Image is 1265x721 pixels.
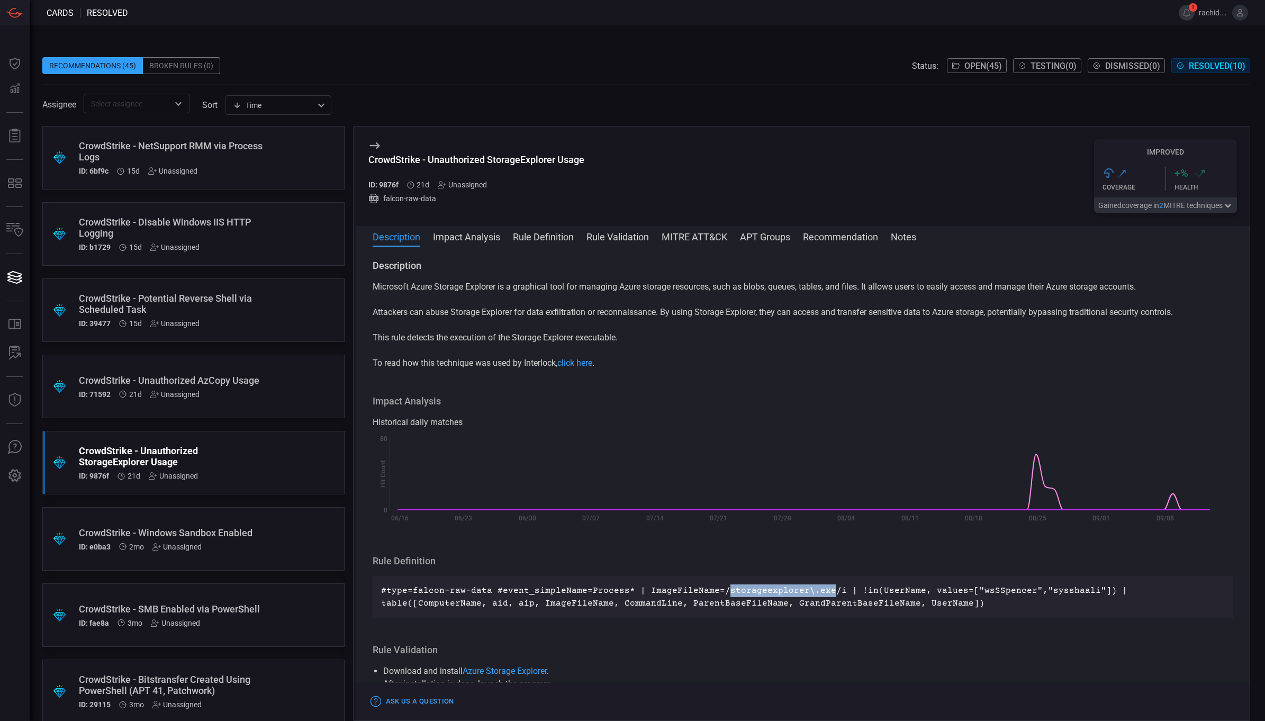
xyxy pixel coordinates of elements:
[202,100,218,110] label: sort
[1174,167,1188,179] h3: + %
[837,515,855,522] text: 08/04
[1088,58,1165,73] button: Dismissed(0)
[1031,61,1077,71] span: Testing ( 0 )
[373,281,1233,293] p: Microsoft Azure Storage Explorer is a graphical tool for managing Azure storage resources, such a...
[513,230,574,242] button: Rule Definition
[417,181,429,189] span: Sep 15, 2025 4:00 AM
[2,387,28,413] button: Threat Intelligence
[151,619,200,627] div: Unassigned
[233,100,314,111] div: Time
[129,700,144,709] span: Jul 21, 2025 7:36 AM
[87,8,128,18] span: resolved
[1103,184,1165,191] div: Coverage
[912,61,938,71] span: Status:
[129,319,142,328] span: Sep 21, 2025 2:01 AM
[128,619,142,627] span: Jul 21, 2025 7:36 AM
[79,217,268,239] div: CrowdStrike - Disable Windows IIS HTTP Logging
[127,167,140,175] span: Sep 21, 2025 2:01 AM
[79,472,109,480] h5: ID: 9876f
[383,665,1223,678] li: Download and install .
[129,243,142,251] span: Sep 21, 2025 2:01 AM
[79,319,111,328] h5: ID: 39477
[79,390,111,399] h5: ID: 71592
[373,644,1233,656] h3: Rule Validation
[381,584,1225,610] p: #type=falcon-raw-data #event_simpleName=Process* | ImageFileName=/storageexplorer\.exe/i | !in(Us...
[803,230,878,242] button: Recommendation
[1094,148,1237,156] h5: Improved
[964,61,1002,71] span: Open ( 45 )
[368,193,584,204] div: falcon-raw-data
[79,674,268,696] div: CrowdStrike - Bitstransfer Created Using PowerShell (APT 41, Patchwork)
[1013,58,1081,73] button: Testing(0)
[891,230,916,242] button: Notes
[171,96,186,111] button: Open
[1189,3,1197,12] span: 1
[383,678,1223,690] li: After installation is done, launch the program.
[557,358,592,368] a: click here
[646,515,663,522] text: 07/14
[143,57,220,74] div: Broken Rules (0)
[740,230,790,242] button: APT Groups
[373,331,1233,344] p: This rule detects the execution of the Storage Explorer executable.
[79,619,109,627] h5: ID: fae8a
[150,390,200,399] div: Unassigned
[2,435,28,460] button: Ask Us A Question
[368,693,457,710] button: Ask Us a Question
[1179,5,1195,21] button: 1
[1174,184,1237,191] div: Health
[79,445,268,467] div: CrowdStrike - Unauthorized StorageExplorer Usage
[2,463,28,489] button: Preferences
[710,515,727,522] text: 07/21
[42,57,143,74] div: Recommendations (45)
[582,515,600,522] text: 07/07
[384,507,387,514] text: 0
[455,515,472,522] text: 06/23
[1171,58,1250,73] button: Resolved(10)
[433,230,500,242] button: Impact Analysis
[901,515,918,522] text: 08/11
[1159,201,1163,210] span: 2
[1189,61,1245,71] span: Resolved ( 10 )
[662,230,727,242] button: MITRE ATT&CK
[518,515,536,522] text: 06/30
[1028,515,1046,522] text: 08/25
[79,243,111,251] h5: ID: b1729
[373,555,1233,567] h3: Rule Definition
[79,140,268,163] div: CrowdStrike - NetSupport RMM via Process Logs
[391,515,408,522] text: 06/16
[149,472,198,480] div: Unassigned
[79,543,111,551] h5: ID: e0ba3
[373,416,1233,429] div: Historical daily matches
[79,700,111,709] h5: ID: 29115
[773,515,791,522] text: 07/28
[2,76,28,102] button: Detections
[373,306,1233,319] p: Attackers can abuse Storage Explorer for data exfiltration or reconnaissance. By using Storage Ex...
[79,293,268,315] div: CrowdStrike - Potential Reverse Shell via Scheduled Task
[152,543,202,551] div: Unassigned
[150,319,200,328] div: Unassigned
[42,100,76,110] span: Assignee
[463,666,547,676] a: Azure Storage Explorer
[1156,515,1173,522] text: 09/08
[2,312,28,337] button: Rule Catalog
[128,472,140,480] span: Sep 15, 2025 4:00 AM
[148,167,197,175] div: Unassigned
[368,181,399,189] h5: ID: 9876f
[79,167,109,175] h5: ID: 6bf9c
[368,154,584,165] div: CrowdStrike - Unauthorized StorageExplorer Usage
[1105,61,1160,71] span: Dismissed ( 0 )
[373,259,1233,272] h3: Description
[129,390,142,399] span: Sep 15, 2025 4:00 AM
[150,243,200,251] div: Unassigned
[379,461,386,488] text: Hit Count
[152,700,202,709] div: Unassigned
[2,170,28,196] button: MITRE - Detection Posture
[947,58,1007,73] button: Open(45)
[2,51,28,76] button: Dashboard
[2,265,28,290] button: Cards
[2,340,28,366] button: ALERT ANALYSIS
[586,230,649,242] button: Rule Validation
[87,97,169,110] input: Select assignee
[1094,197,1237,213] button: Gainedcoverage in2MITRE techniques
[1092,515,1110,522] text: 09/01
